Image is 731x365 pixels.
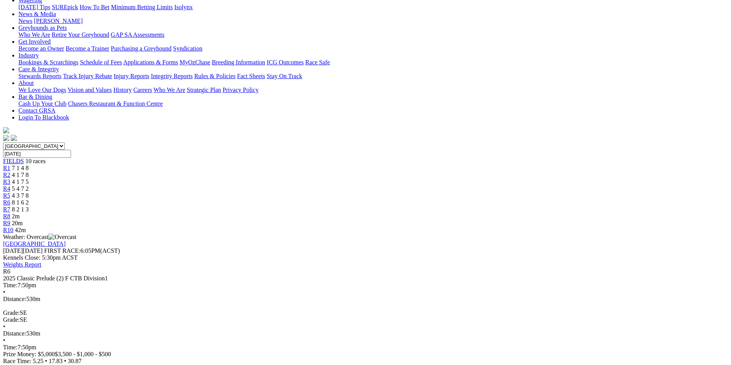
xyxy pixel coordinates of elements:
[18,31,50,38] a: Who We Are
[66,45,109,52] a: Become a Trainer
[12,165,29,171] span: 7 1 4 8
[18,18,32,24] a: News
[18,66,59,72] a: Care & Integrity
[267,59,304,65] a: ICG Outcomes
[3,344,18,350] span: Time:
[68,87,112,93] a: Vision and Values
[3,199,10,206] a: R6
[267,73,302,79] a: Stay On Track
[18,100,728,107] div: Bar & Dining
[18,114,69,121] a: Login To Blackbook
[3,165,10,171] a: R1
[25,158,46,164] span: 10 races
[12,220,23,226] span: 20m
[3,358,31,364] span: Race Time:
[3,213,10,219] a: R8
[34,18,83,24] a: [PERSON_NAME]
[3,275,728,282] div: 2025 Classic Prelude (2) F CTB Division1
[45,358,47,364] span: •
[18,52,39,59] a: Industry
[3,158,24,164] a: FIELDS
[223,87,259,93] a: Privacy Policy
[111,4,173,10] a: Minimum Betting Limits
[3,309,728,316] div: SE
[3,172,10,178] a: R2
[113,87,132,93] a: History
[80,4,110,10] a: How To Bet
[3,296,26,302] span: Distance:
[12,213,20,219] span: 2m
[44,247,80,254] span: FIRST RACE:
[33,358,43,364] span: 5.25
[3,296,728,303] div: 530m
[64,358,66,364] span: •
[3,330,728,337] div: 530m
[3,254,728,261] div: Kennels Close: 5:30pm ACST
[3,289,5,295] span: •
[3,178,10,185] a: R3
[3,344,728,351] div: 7:50pm
[55,351,111,357] span: $3,500 - $1,000 - $500
[3,192,10,199] a: R5
[12,178,29,185] span: 4 1 7 5
[3,316,728,323] div: SE
[18,73,728,80] div: Care & Integrity
[18,87,728,93] div: About
[180,59,210,65] a: MyOzChase
[3,330,26,337] span: Distance:
[52,4,78,10] a: SUREpick
[18,25,67,31] a: Greyhounds as Pets
[3,351,728,358] div: Prize Money: $5,000
[3,261,41,268] a: Weights Report
[18,93,52,100] a: Bar & Dining
[3,127,9,133] img: logo-grsa-white.png
[151,73,193,79] a: Integrity Reports
[12,192,29,199] span: 4 3 7 8
[18,45,728,52] div: Get Involved
[3,282,18,288] span: Time:
[3,268,10,275] span: R6
[12,199,29,206] span: 8 1 6 2
[3,241,66,247] a: [GEOGRAPHIC_DATA]
[18,18,728,25] div: News & Media
[114,73,149,79] a: Injury Reports
[3,220,10,226] a: R9
[3,316,20,323] span: Grade:
[18,4,50,10] a: [DATE] Tips
[68,100,163,107] a: Chasers Restaurant & Function Centre
[3,227,13,233] a: R10
[212,59,265,65] a: Breeding Information
[15,227,26,233] span: 42m
[133,87,152,93] a: Careers
[3,323,5,330] span: •
[3,206,10,213] a: R7
[3,185,10,192] a: R4
[11,135,17,141] img: twitter.svg
[12,172,29,178] span: 4 1 7 8
[111,45,172,52] a: Purchasing a Greyhound
[80,59,122,65] a: Schedule of Fees
[18,4,728,11] div: Wagering
[3,247,23,254] span: [DATE]
[18,87,66,93] a: We Love Our Dogs
[3,309,20,316] span: Grade:
[68,358,82,364] span: 30.87
[18,45,64,52] a: Become an Owner
[12,185,29,192] span: 5 4 7 2
[49,358,63,364] span: 17.83
[153,87,185,93] a: Who We Are
[173,45,202,52] a: Syndication
[123,59,178,65] a: Applications & Forms
[18,31,728,38] div: Greyhounds as Pets
[18,38,51,45] a: Get Involved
